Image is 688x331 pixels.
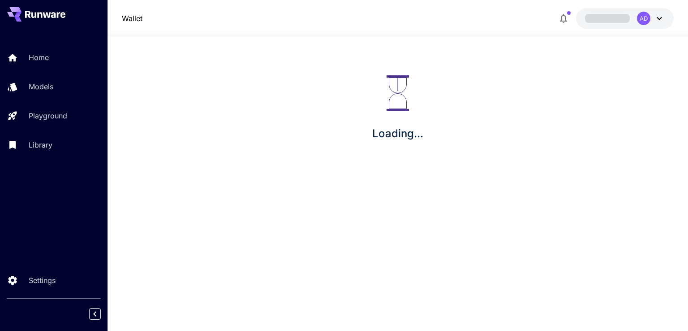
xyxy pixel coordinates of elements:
[29,81,53,92] p: Models
[576,8,674,29] button: AD
[29,52,49,63] p: Home
[96,306,107,322] div: Collapse sidebar
[29,275,56,286] p: Settings
[122,13,142,24] a: Wallet
[89,308,101,320] button: Collapse sidebar
[372,126,423,142] p: Loading...
[29,110,67,121] p: Playground
[637,12,650,25] div: AD
[122,13,142,24] nav: breadcrumb
[29,139,52,150] p: Library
